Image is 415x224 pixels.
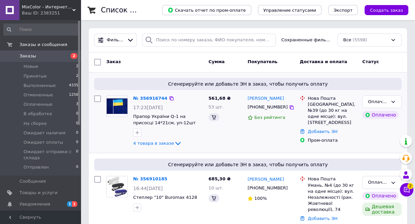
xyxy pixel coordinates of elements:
span: 0 [76,111,78,117]
span: Покупатель [248,59,277,64]
span: 2 [71,53,77,59]
span: 2 [407,183,413,189]
span: Отмененные [24,92,53,98]
span: Сумма [209,59,225,64]
span: Сообщения [20,178,46,184]
span: 1256 [69,92,78,98]
span: 0 [76,139,78,145]
span: Статус [362,59,379,64]
div: Умань, №4 (до 30 кг на одне місце): вул. Незалежності (ран. Жовтневої революції), 74 [308,182,357,213]
span: В обработке [24,111,52,117]
span: Оплаченные [24,101,52,107]
span: Фильтры [107,37,124,43]
span: 561,68 ₴ [209,96,231,101]
button: Управление статусами [258,5,322,15]
span: 2 [76,73,78,79]
span: 0 [76,149,78,161]
span: Все [343,37,351,43]
button: Чат с покупателем2 [400,183,413,196]
span: 0 [76,164,78,170]
span: (5598) [352,37,367,42]
span: 685,30 ₴ [209,176,231,181]
a: Фото товару [106,95,128,117]
button: Создать заказ [365,5,408,15]
span: Сгенерируйте или добавьте ЭН в заказ, чтобы получить оплату [97,161,399,168]
a: Добавить ЭН [308,129,337,134]
span: 53 шт. [209,104,223,109]
span: 100% [254,196,267,201]
span: 4335 [69,83,78,89]
a: Создать заказ [358,7,408,12]
input: Поиск [3,24,79,36]
span: Экспорт [334,8,352,13]
span: Создать заказ [370,8,403,13]
span: Управление статусами [263,8,316,13]
span: Без рейтинга [254,115,285,120]
span: Выполненные [24,83,56,89]
a: [PERSON_NAME] [248,176,284,183]
span: Сгенерируйте или добавьте ЭН в заказ, чтобы получить оплату [97,81,399,87]
button: Скачать отчет по пром-оплате [162,5,251,15]
span: 0 [76,121,78,127]
span: [PHONE_NUMBER] [248,104,288,109]
span: MixColor - Интернет магазин канцтоваров, товаров для школы, офиса и дома [22,4,72,10]
img: Фото товару [107,176,127,197]
div: Оплачено [362,111,399,119]
span: 16:44[DATE] [133,186,163,191]
a: 4 товара в заказе [133,141,182,146]
span: Ожидает наличия [24,130,65,136]
div: Ваш ID: 2383251 [22,10,81,16]
span: Принятые [24,73,47,79]
span: 10 шт. [209,185,223,190]
span: На сборке [24,121,47,127]
a: Прапор України Q-1 на присосці 14*21см, уп-12шт [133,114,196,125]
div: Нова Пошта [308,176,357,182]
a: № 356916744 [133,96,167,101]
button: Экспорт [328,5,358,15]
span: Уведомления [20,201,50,207]
a: Фото товару [106,176,128,197]
span: Новые [24,63,38,70]
span: 1 [72,201,77,207]
span: Товары и услуги [20,190,58,196]
a: [PERSON_NAME] [248,95,284,102]
div: Нова Пошта [308,95,357,101]
a: № 356910185 [133,176,167,181]
a: Добавить ЭН [308,216,337,221]
span: Ожидает оплаты [24,139,63,145]
span: Доставка и оплата [300,59,347,64]
input: Поиск по номеру заказа, ФИО покупателя, номеру телефона, Email, номеру накладной [142,34,276,47]
div: Пром-оплата [308,137,357,143]
div: [GEOGRAPHIC_DATA], №39 (до 30 кг на одне місце): вул. [STREET_ADDRESS] [308,101,357,126]
span: Ожидает отправки с склада [24,149,76,161]
h1: Список заказов [101,6,159,14]
img: Фото товару [107,98,127,114]
div: Оплачено [362,192,399,200]
a: Степлер "10" Buromax 4128 [133,195,197,200]
span: Заказ [106,59,121,64]
span: 17:23[DATE] [133,105,163,110]
span: 4 товара в заказе [133,141,174,146]
span: 0 [76,130,78,136]
span: [PHONE_NUMBER] [248,185,288,190]
span: Заказы и сообщения [20,42,67,48]
span: Сохраненные фильтры: [281,37,332,43]
span: Заказы [20,53,36,59]
div: Дешевая доставка [362,203,402,216]
div: Оплаченный [368,98,388,105]
span: 3 [76,101,78,107]
span: 1 [67,201,72,207]
span: Отправлен [24,164,49,170]
div: Оплаченный [368,179,388,186]
span: Скачать отчет по пром-оплате [167,7,246,13]
span: 2 [76,63,78,70]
